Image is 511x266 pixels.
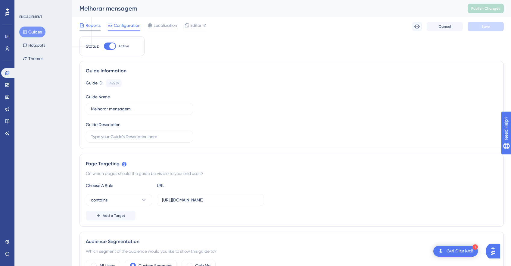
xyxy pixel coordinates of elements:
input: Type your Guide’s Name here [91,106,188,112]
div: Audience Segmentation [86,238,497,245]
div: 1 [472,244,478,250]
span: Publish Changes [471,6,500,11]
div: Which segment of the audience would you like to show this guide to? [86,248,497,255]
div: URL [157,182,223,189]
button: Themes [19,53,47,64]
span: Save [481,24,490,29]
span: Reports [86,22,101,29]
button: Hotspots [19,40,49,51]
input: yourwebsite.com/path [162,197,259,203]
div: Choose A Rule [86,182,152,189]
span: Need Help? [14,2,38,9]
div: Melhorar mensagem [79,4,453,13]
span: Add a Target [103,213,125,218]
div: Status: [86,43,99,50]
button: Save [468,22,504,31]
span: Active [118,44,129,49]
div: 149239 [108,81,119,86]
span: Cancel [439,24,451,29]
span: Configuration [114,22,140,29]
div: Guide Name [86,93,110,100]
span: Localization [154,22,177,29]
div: Page Targeting [86,160,497,167]
div: Guide Description [86,121,120,128]
button: Guides [19,27,45,37]
button: Cancel [427,22,463,31]
input: Type your Guide’s Description here [91,133,188,140]
div: On which pages should the guide be visible to your end users? [86,170,497,177]
div: Guide ID: [86,79,103,87]
div: ENGAGEMENT [19,14,42,19]
div: Guide Information [86,67,497,74]
img: launcher-image-alternative-text [437,248,444,255]
span: contains [91,196,107,204]
button: contains [86,194,152,206]
button: Add a Target [86,211,136,220]
iframe: UserGuiding AI Assistant Launcher [486,242,504,260]
span: Editor [190,22,201,29]
button: Publish Changes [468,4,504,13]
div: Open Get Started! checklist, remaining modules: 1 [433,246,478,257]
div: Get Started! [447,248,473,255]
